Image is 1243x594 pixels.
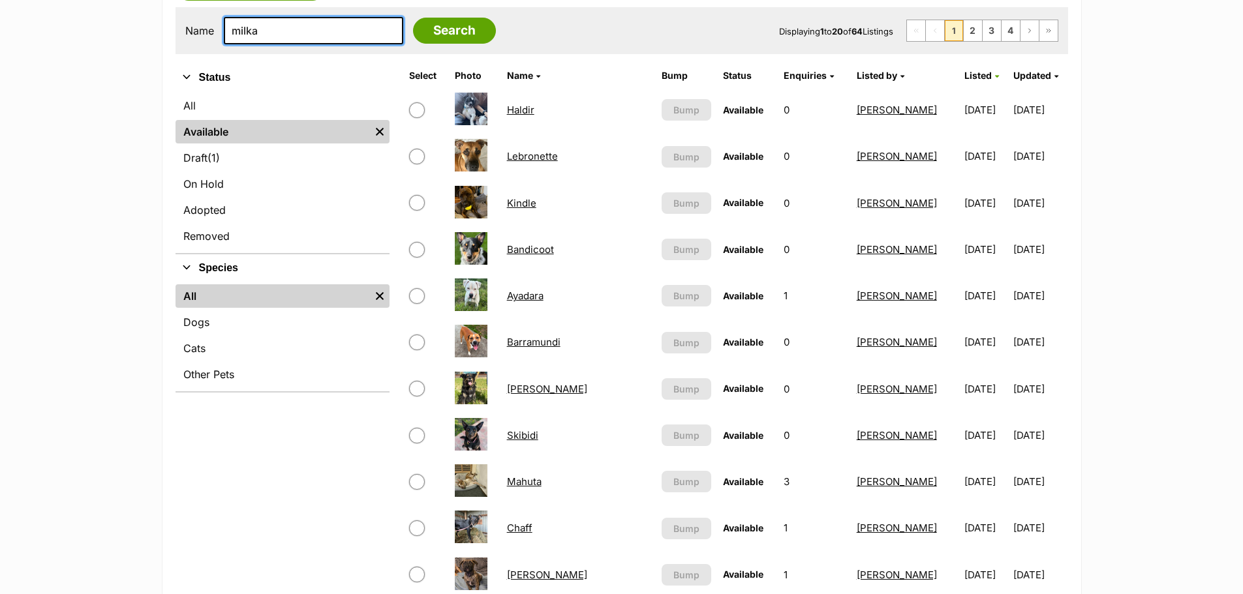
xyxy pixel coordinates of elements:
a: [PERSON_NAME] [857,336,937,348]
span: Available [723,476,763,487]
a: [PERSON_NAME] [857,429,937,441]
span: Bump [673,103,699,117]
td: [DATE] [959,181,1012,226]
a: Other Pets [176,363,390,386]
td: [DATE] [1013,459,1066,504]
a: [PERSON_NAME] [857,475,937,488]
button: Bump [662,285,711,306]
a: Page 2 [964,20,982,41]
td: [DATE] [959,227,1012,272]
td: [DATE] [1013,319,1066,364]
button: Bump [662,146,711,168]
td: [DATE] [959,134,1012,179]
a: [PERSON_NAME] [857,383,937,395]
td: 0 [778,319,850,364]
a: [PERSON_NAME] [857,522,937,534]
a: Skibidi [507,429,538,441]
span: Page 1 [945,20,963,41]
span: Available [723,569,763,580]
span: Available [723,430,763,441]
a: Dogs [176,310,390,334]
a: Chaff [507,522,532,534]
td: [DATE] [959,319,1012,364]
span: Available [723,104,763,115]
a: Listed [964,70,999,81]
span: Listed [964,70,992,81]
a: Barramundi [507,336,560,348]
td: 0 [778,87,850,132]
a: [PERSON_NAME] [507,569,587,581]
span: Available [723,244,763,255]
span: Name [507,70,533,81]
td: [DATE] [1013,181,1066,226]
a: Cats [176,336,390,360]
a: Bandicoot [507,243,554,256]
a: All [176,284,370,308]
a: Haldir [507,104,534,116]
td: [DATE] [1013,87,1066,132]
a: [PERSON_NAME] [857,150,937,162]
td: 0 [778,181,850,226]
a: Kindle [507,197,536,209]
a: Remove filter [370,120,390,143]
td: [DATE] [1013,134,1066,179]
a: Next page [1020,20,1039,41]
a: [PERSON_NAME] [507,383,587,395]
span: Bump [673,150,699,164]
a: [PERSON_NAME] [857,104,937,116]
button: Bump [662,99,711,121]
th: Bump [656,65,716,86]
div: Status [176,91,390,253]
button: Bump [662,192,711,214]
span: Bump [673,568,699,582]
span: Available [723,383,763,394]
a: Mahuta [507,475,542,488]
td: [DATE] [959,459,1012,504]
strong: 64 [852,26,863,37]
td: [DATE] [959,366,1012,411]
span: Updated [1013,70,1051,81]
a: Page 4 [1002,20,1020,41]
span: Previous page [926,20,944,41]
span: Available [723,522,763,533]
a: [PERSON_NAME] [857,290,937,302]
a: [PERSON_NAME] [857,197,937,209]
span: Bump [673,382,699,396]
div: Species [176,282,390,391]
td: 3 [778,459,850,504]
th: Select [404,65,448,86]
a: All [176,94,390,117]
a: On Hold [176,172,390,196]
a: [PERSON_NAME] [857,569,937,581]
button: Bump [662,518,711,539]
strong: 1 [820,26,824,37]
a: Updated [1013,70,1058,81]
span: Bump [673,522,699,535]
span: Available [723,151,763,162]
span: Available [723,336,763,348]
td: 0 [778,413,850,458]
span: Bump [673,475,699,488]
td: [DATE] [959,413,1012,458]
span: Bump [673,243,699,256]
strong: 20 [832,26,843,37]
a: Removed [176,224,390,248]
span: Bump [673,289,699,303]
span: Bump [673,336,699,349]
th: Status [718,65,778,86]
span: Bump [673,196,699,210]
button: Bump [662,378,711,400]
a: Lebronette [507,150,558,162]
button: Bump [662,332,711,353]
td: 0 [778,227,850,272]
span: Available [723,290,763,301]
label: Name [185,25,214,37]
nav: Pagination [906,20,1058,42]
td: [DATE] [959,273,1012,318]
span: (1) [207,150,220,166]
td: [DATE] [959,505,1012,550]
button: Bump [662,564,711,586]
button: Bump [662,424,711,446]
span: Available [723,197,763,208]
td: 1 [778,505,850,550]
